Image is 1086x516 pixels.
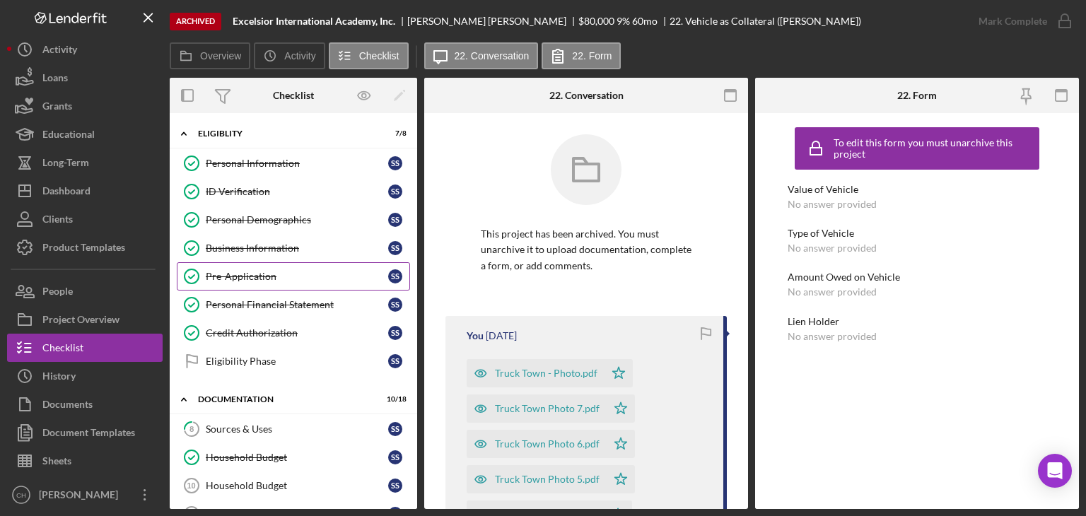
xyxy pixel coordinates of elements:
div: Eligiblity [198,129,371,138]
div: Credit Authorization [206,327,388,339]
div: [PERSON_NAME] [PERSON_NAME] [407,16,578,27]
div: Dashboard [42,177,90,209]
div: Personal Demographics [206,214,388,225]
button: Mark Complete [964,7,1079,35]
button: History [7,362,163,390]
label: 22. Form [572,50,612,61]
a: Credit AuthorizationSS [177,319,410,347]
div: To edit this form you must unarchive this project [834,137,1036,160]
button: CH[PERSON_NAME] [7,481,163,509]
div: You [467,330,484,341]
div: Pre-Application [206,271,388,282]
div: Eligibility Phase [206,356,388,367]
button: Activity [254,42,325,69]
div: Household Budget [206,480,388,491]
label: Checklist [359,50,399,61]
div: Documentation [198,395,371,404]
div: ID Verification [206,186,388,197]
div: Project Overview [42,305,119,337]
button: Grants [7,92,163,120]
div: Loans [42,64,68,95]
a: Business InformationSS [177,234,410,262]
a: Personal InformationSS [177,149,410,177]
a: Personal DemographicsSS [177,206,410,234]
text: CH [16,491,26,499]
button: Clients [7,205,163,233]
a: 8Sources & UsesSS [177,415,410,443]
button: Activity [7,35,163,64]
div: No answer provided [788,286,877,298]
button: Product Templates [7,233,163,262]
div: Lien Holder [788,316,1046,327]
div: Educational [42,120,95,152]
div: Grants [42,92,72,124]
div: S S [388,213,402,227]
div: 60 mo [632,16,658,27]
div: Mark Complete [979,7,1047,35]
div: Truck Town Photo 5.pdf [495,474,600,485]
div: People [42,277,73,309]
div: Household Budget [206,452,388,463]
button: Truck Town Photo 7.pdf [467,394,635,423]
div: Document Templates [42,418,135,450]
a: Eligibility PhaseSS [177,347,410,375]
div: S S [388,298,402,312]
a: Personal Financial StatementSS [177,291,410,319]
div: S S [388,450,402,464]
div: Type of Vehicle [788,228,1046,239]
div: Truck Town Photo 6.pdf [495,438,600,450]
button: Checklist [7,334,163,362]
button: Truck Town Photo 5.pdf [467,465,635,493]
div: Checklist [42,334,83,365]
button: Checklist [329,42,409,69]
div: S S [388,354,402,368]
div: Business Information [206,242,388,254]
div: Personal Information [206,158,388,169]
tspan: 8 [189,424,194,433]
div: 22. Conversation [549,90,624,101]
button: Long-Term [7,148,163,177]
div: Open Intercom Messenger [1038,454,1072,488]
div: S S [388,422,402,436]
div: No answer provided [788,199,877,210]
div: Archived [170,13,221,30]
button: Project Overview [7,305,163,334]
div: Truck Town - Photo.pdf [495,368,597,379]
label: Activity [284,50,315,61]
div: 9 % [617,16,630,27]
div: Personal Financial Statement [206,299,388,310]
button: 22. Conversation [424,42,539,69]
div: Checklist [273,90,314,101]
div: Product Templates [42,233,125,265]
a: Household BudgetSS [177,443,410,471]
div: Documents [42,390,93,422]
button: People [7,277,163,305]
div: 22. Form [897,90,937,101]
button: Documents [7,390,163,418]
div: Long-Term [42,148,89,180]
div: No answer provided [788,331,877,342]
button: Dashboard [7,177,163,205]
button: Sheets [7,447,163,475]
div: S S [388,479,402,493]
div: S S [388,241,402,255]
tspan: 10 [187,481,195,490]
div: 22. Vehicle as Collateral ([PERSON_NAME]) [670,16,861,27]
div: S S [388,326,402,340]
a: 10Household BudgetSS [177,471,410,500]
div: Truck Town Photo 7.pdf [495,403,600,414]
div: Value of Vehicle [788,184,1046,195]
div: No answer provided [788,242,877,254]
div: Activity [42,35,77,67]
div: 7 / 8 [381,129,407,138]
button: Educational [7,120,163,148]
div: Clients [42,205,73,237]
